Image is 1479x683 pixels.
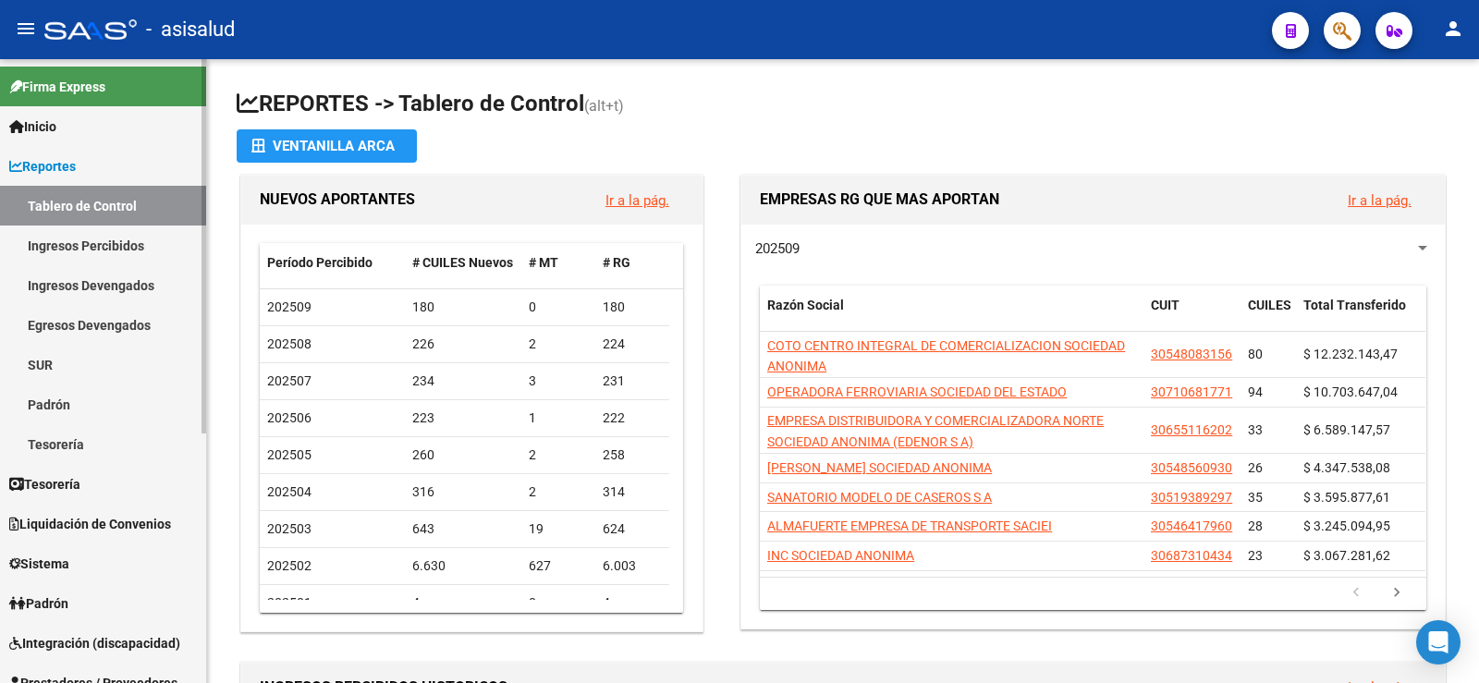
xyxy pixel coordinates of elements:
[1348,192,1412,209] a: Ir a la pág.
[1303,422,1390,437] span: $ 6.589.147,57
[1416,620,1461,665] div: Open Intercom Messenger
[529,555,588,577] div: 627
[1303,298,1406,312] span: Total Transferido
[529,592,588,614] div: 0
[267,255,373,270] span: Período Percibido
[529,482,588,503] div: 2
[1303,384,1398,399] span: $ 10.703.647,04
[603,371,662,392] div: 231
[1248,384,1263,399] span: 94
[260,243,405,283] datatable-header-cell: Período Percibido
[412,334,515,355] div: 226
[9,77,105,97] span: Firma Express
[9,593,68,614] span: Padrón
[603,482,662,503] div: 314
[260,190,415,208] span: NUEVOS APORTANTES
[767,518,1052,533] span: ALMAFUERTE EMPRESA DE TRANSPORTE SACIEI
[267,484,312,499] span: 202504
[603,592,662,614] div: 4
[1303,490,1390,505] span: $ 3.595.877,61
[529,255,558,270] span: # MT
[767,338,1125,374] span: COTO CENTRO INTEGRAL DE COMERCIALIZACION SOCIEDAD ANONIMA
[767,298,844,312] span: Razón Social
[1151,490,1232,505] span: 30519389297
[603,297,662,318] div: 180
[1303,347,1398,361] span: $ 12.232.143,47
[1296,286,1425,347] datatable-header-cell: Total Transferido
[1248,422,1263,437] span: 33
[15,18,37,40] mat-icon: menu
[1248,490,1263,505] span: 35
[595,243,669,283] datatable-header-cell: # RG
[1248,548,1263,563] span: 23
[9,474,80,494] span: Tesorería
[603,408,662,429] div: 222
[1303,548,1390,563] span: $ 3.067.281,62
[1442,18,1464,40] mat-icon: person
[1151,384,1232,399] span: 30710681771
[605,192,669,209] a: Ir a la pág.
[412,445,515,466] div: 260
[591,183,684,217] button: Ir a la pág.
[9,554,69,574] span: Sistema
[1248,298,1291,312] span: CUILES
[767,460,992,475] span: [PERSON_NAME] SOCIEDAD ANONIMA
[267,373,312,388] span: 202507
[767,548,914,563] span: INC SOCIEDAD ANONIMA
[412,408,515,429] div: 223
[146,9,235,50] span: - asisalud
[529,334,588,355] div: 2
[1333,183,1426,217] button: Ir a la pág.
[1151,548,1232,563] span: 30687310434
[1248,518,1263,533] span: 28
[603,518,662,540] div: 624
[267,299,312,314] span: 202509
[767,384,1067,399] span: OPERADORA FERROVIARIA SOCIEDAD DEL ESTADO
[603,255,630,270] span: # RG
[405,243,522,283] datatable-header-cell: # CUILES Nuevos
[1303,460,1390,475] span: $ 4.347.538,08
[267,595,312,610] span: 202501
[760,190,999,208] span: EMPRESAS RG QUE MAS APORTAN
[1303,518,1390,533] span: $ 3.245.094,95
[267,558,312,573] span: 202502
[1241,286,1296,347] datatable-header-cell: CUILES
[529,297,588,318] div: 0
[1379,583,1414,604] a: go to next page
[267,521,312,536] span: 202503
[412,592,515,614] div: 4
[9,514,171,534] span: Liquidación de Convenios
[767,413,1104,449] span: EMPRESA DISTRIBUIDORA Y COMERCIALIZADORA NORTE SOCIEDAD ANONIMA (EDENOR S A)
[603,334,662,355] div: 224
[755,240,800,257] span: 202509
[267,336,312,351] span: 202508
[1143,286,1241,347] datatable-header-cell: CUIT
[1338,583,1374,604] a: go to previous page
[603,445,662,466] div: 258
[9,156,76,177] span: Reportes
[237,129,417,163] button: Ventanilla ARCA
[9,116,56,137] span: Inicio
[251,129,402,163] div: Ventanilla ARCA
[412,255,513,270] span: # CUILES Nuevos
[529,408,588,429] div: 1
[1151,460,1232,475] span: 30548560930
[529,371,588,392] div: 3
[760,286,1143,347] datatable-header-cell: Razón Social
[1151,422,1232,437] span: 30655116202
[767,490,992,505] span: SANATORIO MODELO DE CASEROS S A
[267,410,312,425] span: 202506
[1248,347,1263,361] span: 80
[412,555,515,577] div: 6.630
[412,482,515,503] div: 316
[412,518,515,540] div: 643
[1151,347,1232,361] span: 30548083156
[412,371,515,392] div: 234
[1151,298,1180,312] span: CUIT
[267,447,312,462] span: 202505
[603,555,662,577] div: 6.003
[9,633,180,653] span: Integración (discapacidad)
[1151,518,1232,533] span: 30546417960
[521,243,595,283] datatable-header-cell: # MT
[237,89,1449,121] h1: REPORTES -> Tablero de Control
